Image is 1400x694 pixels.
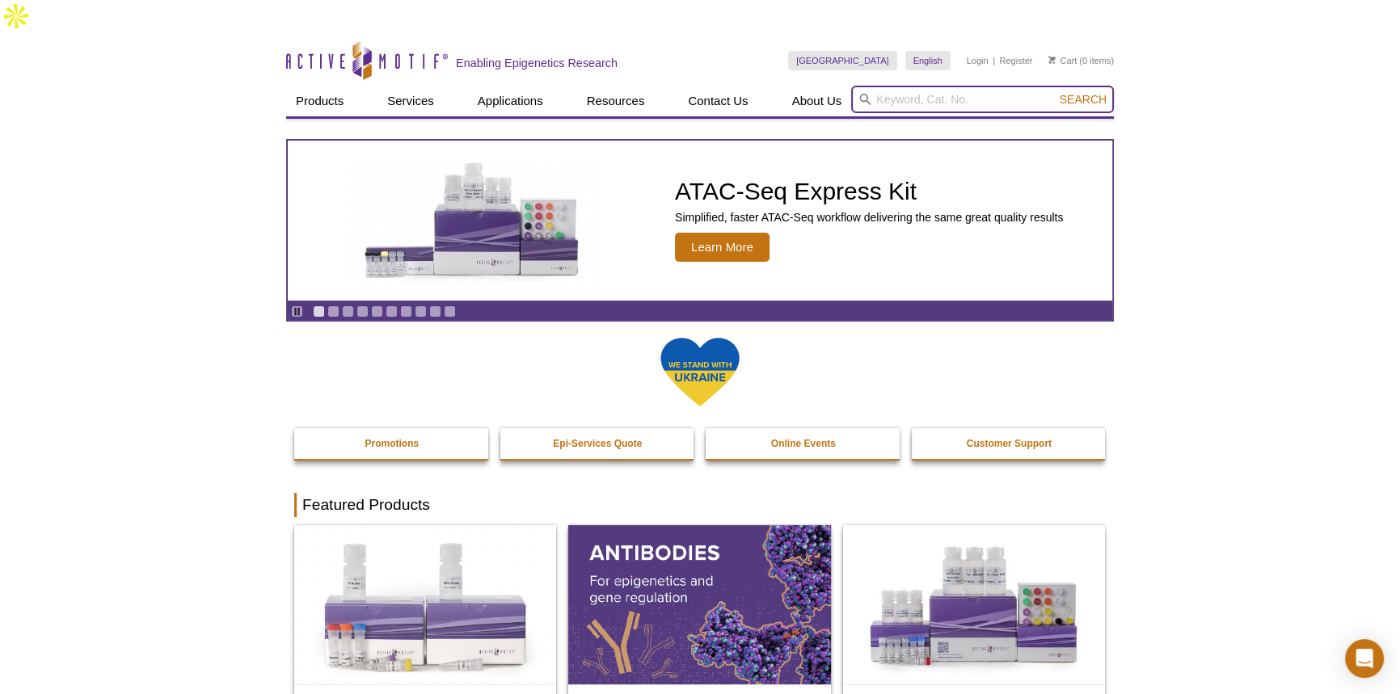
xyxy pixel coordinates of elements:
[371,305,383,318] a: Go to slide 5
[286,86,353,116] a: Products
[843,525,1105,683] img: CUT&Tag-IT® Express Assay Kit
[1060,93,1107,106] span: Search
[1345,639,1384,678] div: Open Intercom Messenger
[905,51,951,70] a: English
[788,51,897,70] a: [GEOGRAPHIC_DATA]
[456,56,618,70] h2: Enabling Epigenetics Research
[291,305,303,318] a: Toggle autoplay
[377,86,444,116] a: Services
[415,305,427,318] a: Go to slide 8
[660,336,740,408] img: We Stand With Ukraine
[468,86,553,116] a: Applications
[340,159,607,282] img: ATAC-Seq Express Kit
[400,305,412,318] a: Go to slide 7
[500,428,696,459] a: Epi-Services Quote
[1055,92,1111,107] button: Search
[294,428,490,459] a: Promotions
[365,438,419,449] strong: Promotions
[993,51,995,70] li: |
[327,305,339,318] a: Go to slide 2
[553,438,642,449] strong: Epi-Services Quote
[1048,55,1077,66] a: Cart
[444,305,456,318] a: Go to slide 10
[967,55,989,66] a: Login
[999,55,1032,66] a: Register
[1048,56,1056,64] img: Your Cart
[288,141,1112,301] article: ATAC-Seq Express Kit
[675,210,1063,225] p: Simplified, faster ATAC-Seq workflow delivering the same great quality results
[782,86,852,116] a: About Us
[288,141,1112,301] a: ATAC-Seq Express Kit ATAC-Seq Express Kit Simplified, faster ATAC-Seq workflow delivering the sam...
[342,305,354,318] a: Go to slide 3
[386,305,398,318] a: Go to slide 6
[771,438,836,449] strong: Online Events
[912,428,1107,459] a: Customer Support
[675,233,770,262] span: Learn More
[678,86,757,116] a: Contact Us
[313,305,325,318] a: Go to slide 1
[967,438,1052,449] strong: Customer Support
[568,525,830,683] img: All Antibodies
[294,525,556,683] img: DNA Library Prep Kit for Illumina
[675,179,1063,204] h2: ATAC-Seq Express Kit
[1048,51,1114,70] li: (0 items)
[851,86,1114,113] input: Keyword, Cat. No.
[706,428,901,459] a: Online Events
[294,493,1106,517] h2: Featured Products
[577,86,655,116] a: Resources
[356,305,369,318] a: Go to slide 4
[429,305,441,318] a: Go to slide 9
